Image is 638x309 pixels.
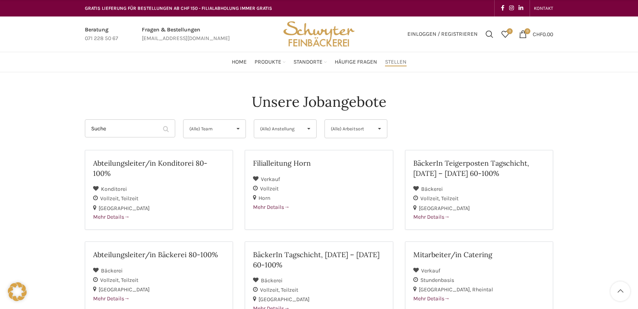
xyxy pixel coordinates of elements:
[85,119,175,137] input: Suche
[331,120,368,138] span: (Alle) Arbeitsort
[260,287,281,293] span: Vollzeit
[189,120,227,138] span: (Alle) Team
[99,286,150,293] span: [GEOGRAPHIC_DATA]
[405,150,553,230] a: BäckerIn Teigerposten Tagschicht, [DATE] – [DATE] 60-100% Bäckerei Vollzeit Teilzeit [GEOGRAPHIC_...
[413,250,545,260] h2: Mitarbeiter/in Catering
[530,0,557,16] div: Secondary navigation
[232,59,247,66] span: Home
[421,186,443,192] span: Bäckerei
[253,250,385,269] h2: BäckerIn Tagschicht, [DATE] – [DATE] 60-100%
[255,59,281,66] span: Produkte
[100,195,121,202] span: Vollzeit
[507,28,513,34] span: 0
[93,214,130,220] span: Mehr Details
[101,186,127,192] span: Konditorei
[232,54,247,70] a: Home
[121,195,138,202] span: Teilzeit
[253,204,290,210] span: Mehr Details
[385,59,407,66] span: Stellen
[121,277,138,283] span: Teilzeit
[258,296,310,303] span: [GEOGRAPHIC_DATA]
[255,54,286,70] a: Produkte
[85,5,272,11] span: GRATIS LIEFERUNG FÜR BESTELLUNGEN AB CHF 150 - FILIALABHOLUNG IMMER GRATIS
[93,250,225,260] h2: Abteilungsleiter/in Bäckerei 80-100%
[335,59,377,66] span: Häufige Fragen
[281,287,298,293] span: Teilzeit
[100,277,121,283] span: Vollzeit
[372,120,387,138] span: ▾
[99,205,150,212] span: [GEOGRAPHIC_DATA]
[385,54,407,70] a: Stellen
[85,26,118,43] a: Infobox link
[534,5,553,11] span: KONTAKT
[515,26,557,42] a: 0 CHF0.00
[260,185,279,192] span: Vollzeit
[497,26,513,42] div: Meine Wunschliste
[280,16,357,52] img: Bäckerei Schwyter
[258,195,270,201] span: Horn
[420,277,454,283] span: Stundenbasis
[441,195,458,202] span: Teilzeit
[93,158,225,178] h2: Abteilungsleiter/in Konditorei 80-100%
[85,150,233,230] a: Abteilungsleiter/in Konditorei 80-100% Konditorei Vollzeit Teilzeit [GEOGRAPHIC_DATA] Mehr Details
[533,31,543,37] span: CHF
[419,286,472,293] span: [GEOGRAPHIC_DATA]
[261,176,280,183] span: Verkauf
[420,195,441,202] span: Vollzeit
[245,150,393,230] a: Filialleitung Horn Verkauf Vollzeit Horn Mehr Details
[293,54,327,70] a: Standorte
[413,295,450,302] span: Mehr Details
[335,54,377,70] a: Häufige Fragen
[516,3,526,14] a: Linkedin social link
[403,26,482,42] a: Einloggen / Registrieren
[253,158,385,168] h2: Filialleitung Horn
[81,54,557,70] div: Main navigation
[534,0,553,16] a: KONTAKT
[252,92,387,112] h4: Unsere Jobangebote
[142,26,230,43] a: Infobox link
[293,59,323,66] span: Standorte
[260,120,297,138] span: (Alle) Anstellung
[524,28,530,34] span: 0
[482,26,497,42] a: Suchen
[507,3,516,14] a: Instagram social link
[413,158,545,178] h2: BäckerIn Teigerposten Tagschicht, [DATE] – [DATE] 60-100%
[93,295,130,302] span: Mehr Details
[407,31,478,37] span: Einloggen / Registrieren
[499,3,507,14] a: Facebook social link
[413,214,450,220] span: Mehr Details
[421,267,440,274] span: Verkauf
[301,120,316,138] span: ▾
[280,30,357,37] a: Site logo
[497,26,513,42] a: 0
[472,286,493,293] span: Rheintal
[610,282,630,301] a: Scroll to top button
[419,205,470,212] span: [GEOGRAPHIC_DATA]
[261,277,282,284] span: Bäckerei
[533,31,553,37] bdi: 0.00
[101,267,123,274] span: Bäckerei
[231,120,246,138] span: ▾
